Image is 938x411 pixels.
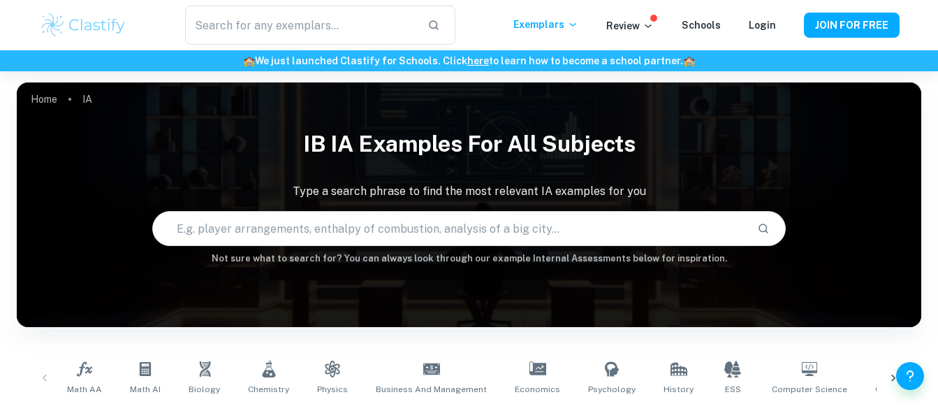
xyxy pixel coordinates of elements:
span: Math AI [130,383,161,396]
span: Chemistry [248,383,289,396]
span: Math AA [67,383,102,396]
a: Schools [682,20,721,31]
span: Physics [317,383,348,396]
span: ESS [725,383,741,396]
button: Help and Feedback [896,362,924,390]
p: Exemplars [513,17,578,32]
button: Search [752,217,775,240]
span: Geography [875,383,921,396]
span: 🏫 [243,55,255,66]
h1: IB IA examples for all subjects [17,122,921,166]
span: Economics [515,383,560,396]
input: Search for any exemplars... [185,6,416,45]
span: Psychology [588,383,636,396]
input: E.g. player arrangements, enthalpy of combustion, analysis of a big city... [153,209,746,248]
span: History [664,383,694,396]
a: Login [749,20,776,31]
img: Clastify logo [39,11,128,39]
p: Review [606,18,654,34]
h6: Not sure what to search for? You can always look through our example Internal Assessments below f... [17,252,921,266]
h6: We just launched Clastify for Schools. Click to learn how to become a school partner. [3,53,935,68]
span: Biology [189,383,220,396]
button: JOIN FOR FREE [804,13,900,38]
a: Home [31,89,57,109]
span: 🏫 [683,55,695,66]
span: Computer Science [772,383,847,396]
p: IA [82,92,92,107]
p: Type a search phrase to find the most relevant IA examples for you [17,183,921,200]
a: here [467,55,489,66]
span: Business and Management [376,383,487,396]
